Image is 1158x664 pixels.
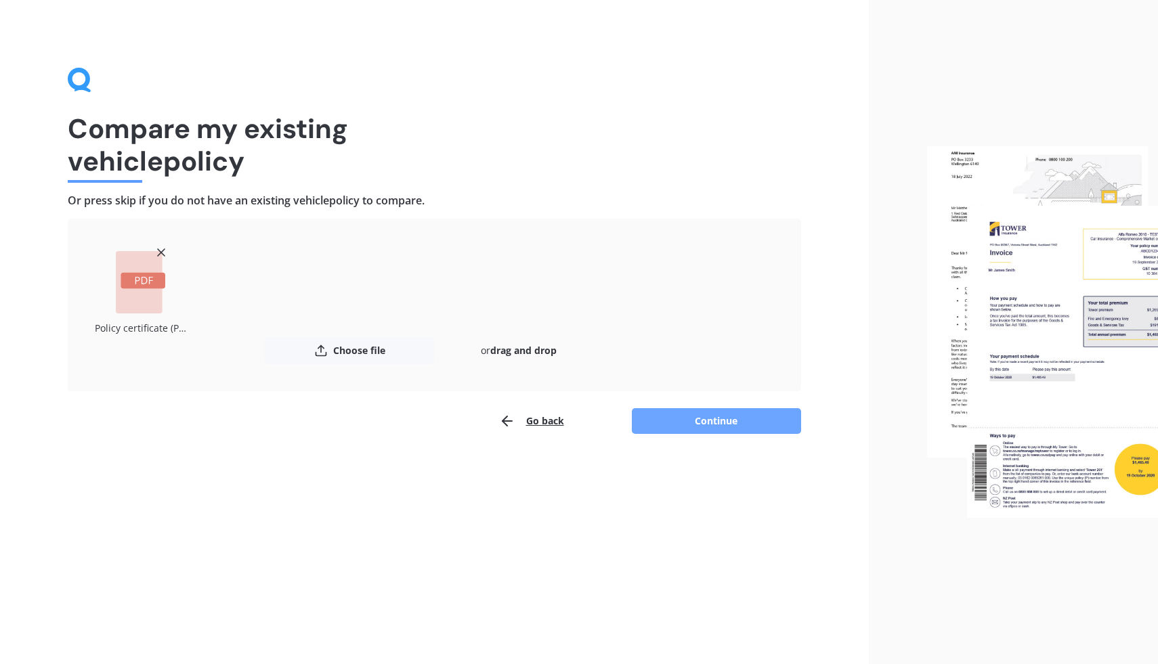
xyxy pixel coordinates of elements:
[68,194,801,208] h4: Or press skip if you do not have an existing vehicle policy to compare.
[927,146,1158,518] img: files.webp
[632,408,801,434] button: Continue
[499,407,564,435] button: Go back
[265,337,434,364] button: Choose file
[434,337,603,364] div: or
[68,112,801,177] h1: Compare my existing vehicle policy
[490,344,557,357] b: drag and drop
[95,319,186,337] div: Policy certificate (P00004548847).pdf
